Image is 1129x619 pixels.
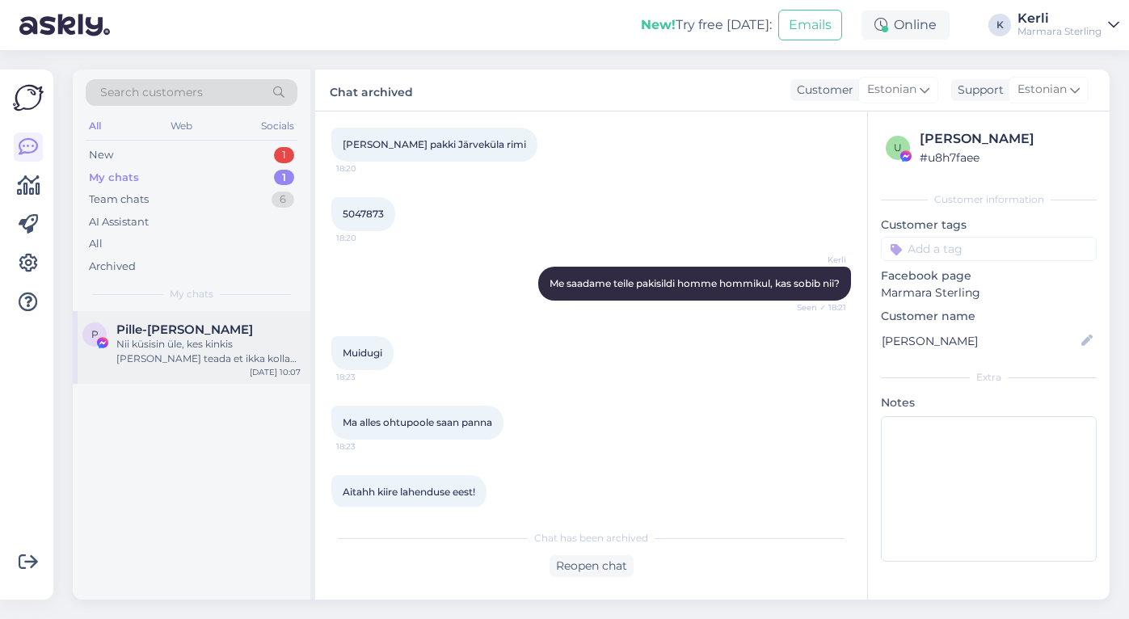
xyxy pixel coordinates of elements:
div: # u8h7faee [920,149,1092,166]
label: Chat archived [330,79,413,101]
div: Archived [89,259,136,275]
div: Support [951,82,1004,99]
span: Seen ✓ 18:21 [786,301,846,314]
div: 1 [274,147,294,163]
p: Customer name [881,308,1097,325]
div: All [86,116,104,137]
div: Online [861,11,950,40]
div: AI Assistant [89,214,149,230]
div: All [89,236,103,252]
div: Customer information [881,192,1097,207]
span: 5047873 [343,208,384,220]
span: My chats [170,287,213,301]
span: [PERSON_NAME] pakki Järveküla rimi [343,138,526,150]
span: 18:20 [336,162,397,175]
span: Muidugi [343,347,382,359]
span: Search customers [100,84,203,101]
span: Ma alles ohtupoole saan panna [343,416,492,428]
p: Facebook page [881,267,1097,284]
span: Kerli [786,254,846,266]
p: Marmara Sterling [881,284,1097,301]
div: 1 [274,170,294,186]
div: 6 [272,192,294,208]
span: Me saadame teile pakisildi homme hommikul, kas sobib nii? [550,277,840,289]
button: Emails [778,10,842,40]
div: [DATE] 10:07 [250,366,301,378]
span: 18:20 [336,232,397,244]
b: New! [641,17,676,32]
span: 18:23 [336,440,397,453]
div: New [89,147,113,163]
p: Customer tags [881,217,1097,234]
input: Add name [882,332,1078,350]
span: Estonian [867,81,916,99]
div: Socials [258,116,297,137]
div: Reopen chat [550,555,634,577]
div: Try free [DATE]: [641,15,772,35]
span: Aitahh kiire lahenduse eest! [343,486,475,498]
img: Askly Logo [13,82,44,113]
span: Estonian [1017,81,1067,99]
div: Extra [881,370,1097,385]
div: [PERSON_NAME] [920,129,1092,149]
span: Pille-Riin Meikop [116,322,253,337]
span: P [91,328,99,340]
div: Customer [790,82,853,99]
span: u [894,141,902,154]
p: Notes [881,394,1097,411]
div: K [988,14,1011,36]
div: Kerli [1017,12,1102,25]
div: Team chats [89,192,149,208]
input: Add a tag [881,237,1097,261]
span: 18:23 [336,371,397,383]
div: My chats [89,170,139,186]
span: Chat has been archived [534,531,648,545]
a: KerliMarmara Sterling [1017,12,1119,38]
div: Web [167,116,196,137]
div: Marmara Sterling [1017,25,1102,38]
div: Nii küsisin üle, kes kinkis [PERSON_NAME] teada et ikka kollase kullaga :) [116,337,301,366]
